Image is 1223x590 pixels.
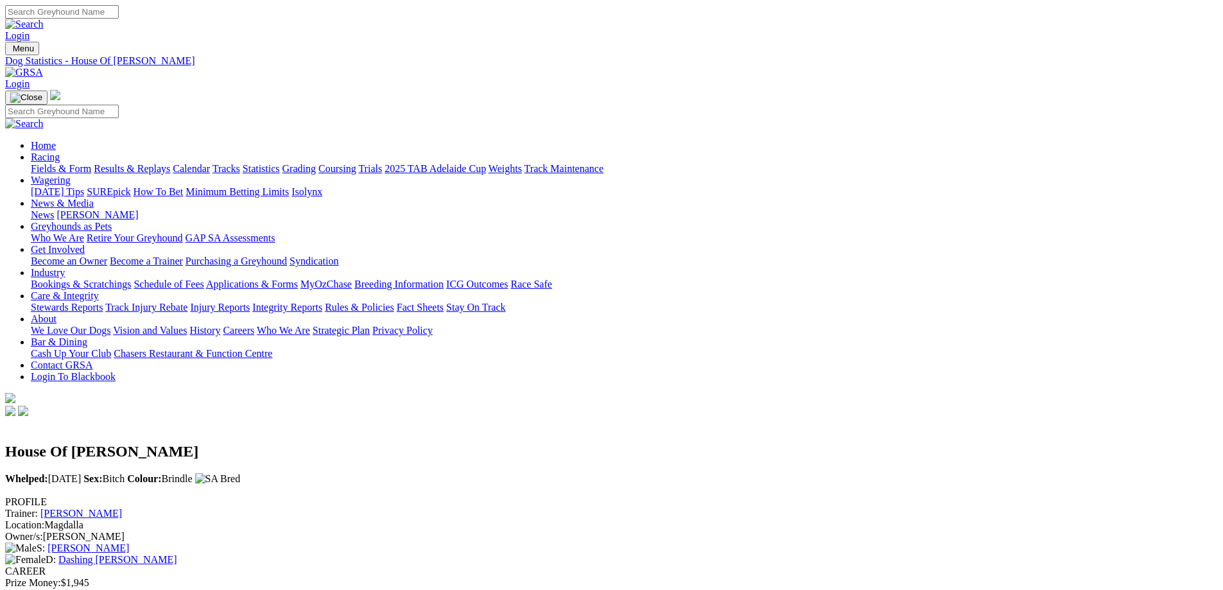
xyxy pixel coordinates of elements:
[5,406,15,416] img: facebook.svg
[186,232,275,243] a: GAP SA Assessments
[195,473,241,485] img: SA Bred
[31,163,1218,175] div: Racing
[31,371,116,382] a: Login To Blackbook
[385,163,486,174] a: 2025 TAB Adelaide Cup
[50,90,60,100] img: logo-grsa-white.png
[186,256,287,266] a: Purchasing a Greyhound
[31,244,85,255] a: Get Involved
[5,566,1218,577] div: CAREER
[372,325,433,336] a: Privacy Policy
[358,163,382,174] a: Trials
[31,152,60,162] a: Racing
[83,473,102,484] b: Sex:
[5,19,44,30] img: Search
[446,279,508,290] a: ICG Outcomes
[87,232,183,243] a: Retire Your Greyhound
[313,325,370,336] a: Strategic Plan
[489,163,522,174] a: Weights
[31,325,110,336] a: We Love Our Dogs
[5,5,119,19] input: Search
[5,531,43,542] span: Owner/s:
[58,554,177,565] a: Dashing [PERSON_NAME]
[206,279,298,290] a: Applications & Forms
[186,186,289,197] a: Minimum Betting Limits
[5,473,48,484] b: Whelped:
[5,67,43,78] img: GRSA
[5,55,1218,67] a: Dog Statistics - House Of [PERSON_NAME]
[31,140,56,151] a: Home
[173,163,210,174] a: Calendar
[5,554,46,566] img: Female
[5,508,38,519] span: Trainer:
[318,163,356,174] a: Coursing
[31,290,99,301] a: Care & Integrity
[5,577,61,588] span: Prize Money:
[114,348,272,359] a: Chasers Restaurant & Function Centre
[446,302,505,313] a: Stay On Track
[189,325,220,336] a: History
[5,118,44,130] img: Search
[31,221,112,232] a: Greyhounds as Pets
[5,91,48,105] button: Toggle navigation
[31,209,54,220] a: News
[354,279,444,290] a: Breeding Information
[48,542,129,553] a: [PERSON_NAME]
[134,279,204,290] a: Schedule of Fees
[290,256,338,266] a: Syndication
[40,508,122,519] a: [PERSON_NAME]
[5,473,81,484] span: [DATE]
[113,325,187,336] a: Vision and Values
[397,302,444,313] a: Fact Sheets
[190,302,250,313] a: Injury Reports
[31,325,1218,336] div: About
[31,209,1218,221] div: News & Media
[56,209,138,220] a: [PERSON_NAME]
[87,186,130,197] a: SUREpick
[127,473,192,484] span: Brindle
[5,577,1218,589] div: $1,945
[31,256,1218,267] div: Get Involved
[31,279,131,290] a: Bookings & Scratchings
[94,163,170,174] a: Results & Replays
[282,163,316,174] a: Grading
[5,519,44,530] span: Location:
[31,279,1218,290] div: Industry
[243,163,280,174] a: Statistics
[31,186,84,197] a: [DATE] Tips
[291,186,322,197] a: Isolynx
[134,186,184,197] a: How To Bet
[300,279,352,290] a: MyOzChase
[31,175,71,186] a: Wagering
[325,302,394,313] a: Rules & Policies
[5,78,30,89] a: Login
[13,44,34,53] span: Menu
[105,302,187,313] a: Track Injury Rebate
[31,348,1218,360] div: Bar & Dining
[5,393,15,403] img: logo-grsa-white.png
[223,325,254,336] a: Careers
[525,163,603,174] a: Track Maintenance
[83,473,125,484] span: Bitch
[5,542,37,554] img: Male
[31,267,65,278] a: Industry
[5,443,1218,460] h2: House Of [PERSON_NAME]
[5,531,1218,542] div: [PERSON_NAME]
[10,92,42,103] img: Close
[31,360,92,370] a: Contact GRSA
[31,302,103,313] a: Stewards Reports
[127,473,161,484] b: Colour:
[31,256,107,266] a: Become an Owner
[510,279,551,290] a: Race Safe
[31,232,84,243] a: Who We Are
[5,30,30,41] a: Login
[31,313,56,324] a: About
[31,232,1218,244] div: Greyhounds as Pets
[110,256,183,266] a: Become a Trainer
[18,406,28,416] img: twitter.svg
[252,302,322,313] a: Integrity Reports
[5,105,119,118] input: Search
[31,348,111,359] a: Cash Up Your Club
[5,542,45,553] span: S:
[31,186,1218,198] div: Wagering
